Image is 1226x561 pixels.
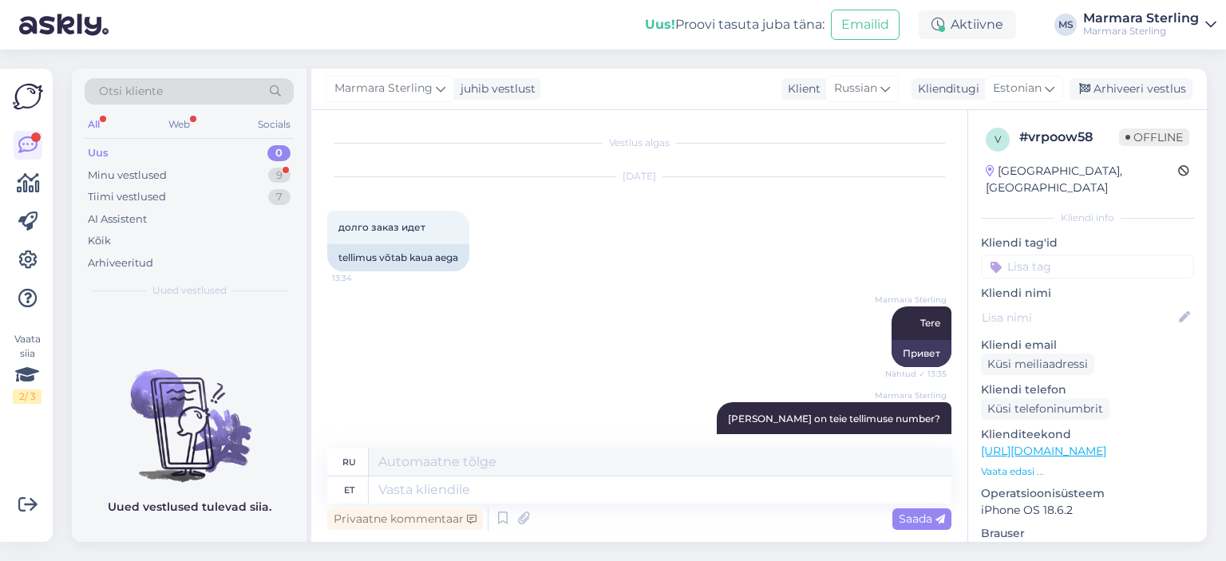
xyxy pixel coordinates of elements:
[152,283,227,298] span: Uued vestlused
[255,114,294,135] div: Socials
[981,381,1194,398] p: Kliendi telefon
[645,17,675,32] b: Uus!
[327,244,469,271] div: tellimus võtab kaua aega
[332,272,392,284] span: 13:34
[268,189,291,205] div: 7
[268,168,291,184] div: 9
[875,294,947,306] span: Marmara Sterling
[13,389,42,404] div: 2 / 3
[781,81,821,97] div: Klient
[920,317,940,329] span: Tere
[165,114,193,135] div: Web
[334,80,433,97] span: Marmara Sterling
[982,309,1176,326] input: Lisa nimi
[981,525,1194,542] p: Brauser
[834,80,877,97] span: Russian
[338,221,425,233] span: долго заказ идет
[88,145,109,161] div: Uus
[981,485,1194,502] p: Operatsioonisüsteem
[875,389,947,401] span: Marmara Sterling
[912,81,979,97] div: Klienditugi
[981,426,1194,443] p: Klienditeekond
[327,508,483,530] div: Privaatne kommentaar
[885,368,947,380] span: Nähtud ✓ 13:35
[981,398,1109,420] div: Küsi telefoninumbrit
[327,169,951,184] div: [DATE]
[1083,12,1216,38] a: Marmara SterlingMarmara Sterling
[88,255,153,271] div: Arhiveeritud
[13,332,42,404] div: Vaata siia
[993,80,1042,97] span: Estonian
[88,211,147,227] div: AI Assistent
[108,499,271,516] p: Uued vestlused tulevad siia.
[1119,128,1189,146] span: Offline
[995,133,1001,145] span: v
[1054,14,1077,36] div: MS
[13,81,43,112] img: Askly Logo
[645,15,825,34] div: Proovi tasuta juba täna:
[919,10,1016,39] div: Aktiivne
[986,163,1178,196] div: [GEOGRAPHIC_DATA], [GEOGRAPHIC_DATA]
[899,512,945,526] span: Saada
[1083,25,1199,38] div: Marmara Sterling
[981,285,1194,302] p: Kliendi nimi
[981,444,1106,458] a: [URL][DOMAIN_NAME]
[981,235,1194,251] p: Kliendi tag'id
[454,81,536,97] div: juhib vestlust
[342,448,356,476] div: ru
[99,83,163,100] span: Otsi kliente
[85,114,103,135] div: All
[72,341,306,484] img: No chats
[981,337,1194,354] p: Kliendi email
[1019,128,1119,147] div: # vrpoow58
[88,189,166,205] div: Tiimi vestlused
[1083,12,1199,25] div: Marmara Sterling
[728,413,940,425] span: [PERSON_NAME] on teie tellimuse number?
[88,233,111,249] div: Kõik
[831,10,900,40] button: Emailid
[981,255,1194,279] input: Lisa tag
[892,340,951,367] div: Привет
[344,476,354,504] div: et
[1070,78,1192,100] div: Arhiveeri vestlus
[267,145,291,161] div: 0
[981,211,1194,225] div: Kliendi info
[327,136,951,150] div: Vestlus algas
[981,502,1194,519] p: iPhone OS 18.6.2
[981,464,1194,479] p: Vaata edasi ...
[88,168,167,184] div: Minu vestlused
[981,354,1094,375] div: Küsi meiliaadressi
